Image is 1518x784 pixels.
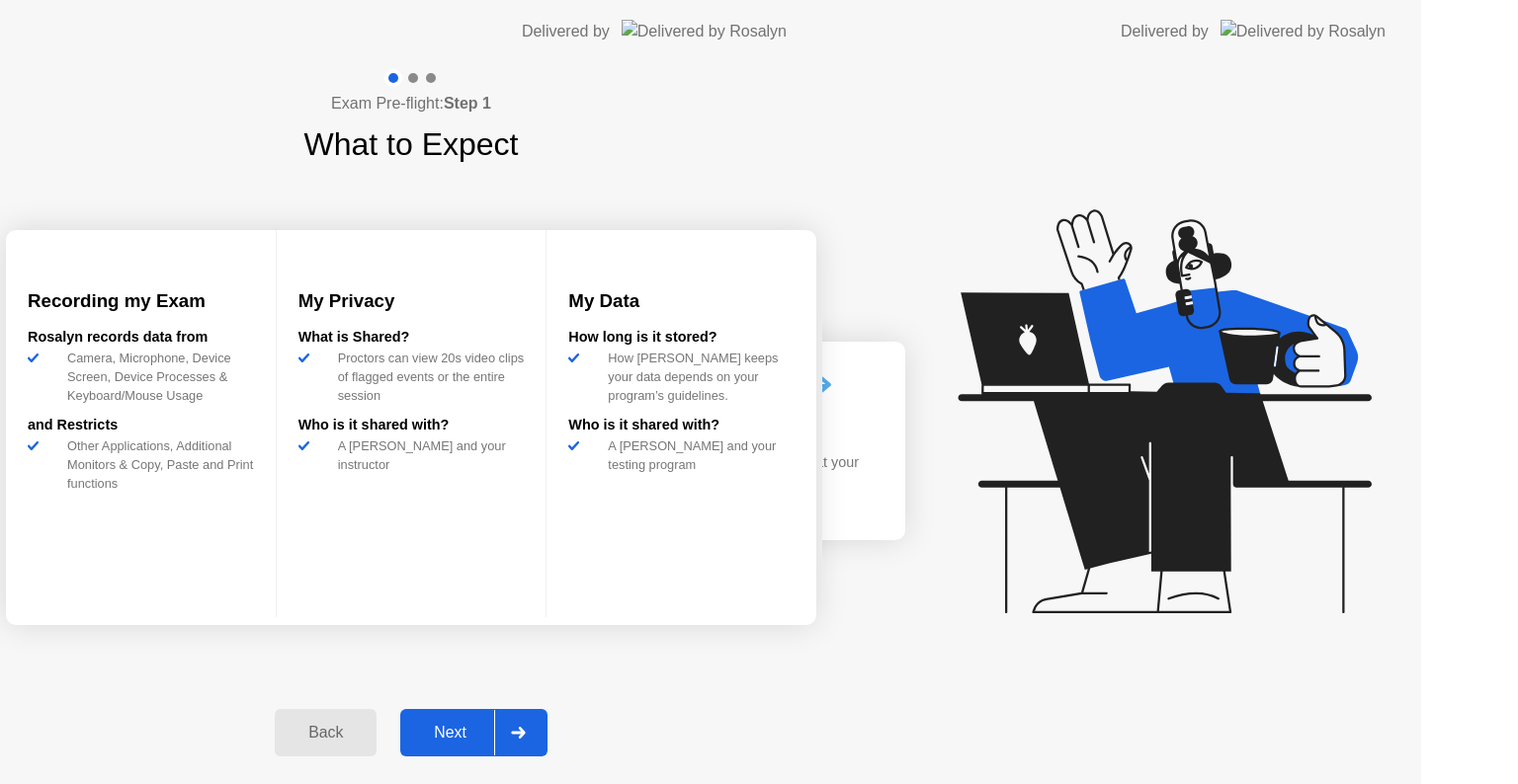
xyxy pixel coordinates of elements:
[275,709,377,756] button: Back
[298,415,525,436] div: Who is it shared with?
[298,287,525,315] h3: My Privacy
[330,436,525,474] div: A [PERSON_NAME] and your instructor
[1221,20,1386,42] img: Delivered by Rosalyn
[1121,20,1209,43] div: Delivered by
[28,415,254,436] div: and Restricts
[568,287,795,315] h3: My Data
[331,92,491,116] h4: Exam Pre-flight:
[28,287,254,315] h3: Recording my Exam
[281,724,371,742] div: Back
[622,20,787,42] img: Delivered by Rosalyn
[600,436,795,474] div: A [PERSON_NAME] and your testing program
[600,349,795,406] div: How [PERSON_NAME] keeps your data depends on your program’s guidelines.
[568,415,795,436] div: Who is it shared with?
[568,327,795,349] div: How long is it stored?
[400,709,548,756] button: Next
[444,95,491,112] b: Step 1
[28,327,254,349] div: Rosalyn records data from
[406,724,494,742] div: Next
[522,20,610,43] div: Delivered by
[59,436,254,494] div: Other Applications, Additional Monitors & Copy, Paste and Print functions
[330,349,525,406] div: Proctors can view 20s video clips of flagged events or the entire session
[304,120,519,168] h1: What to Expect
[298,327,525,349] div: What is Shared?
[59,349,254,406] div: Camera, Microphone, Device Screen, Device Processes & Keyboard/Mouse Usage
